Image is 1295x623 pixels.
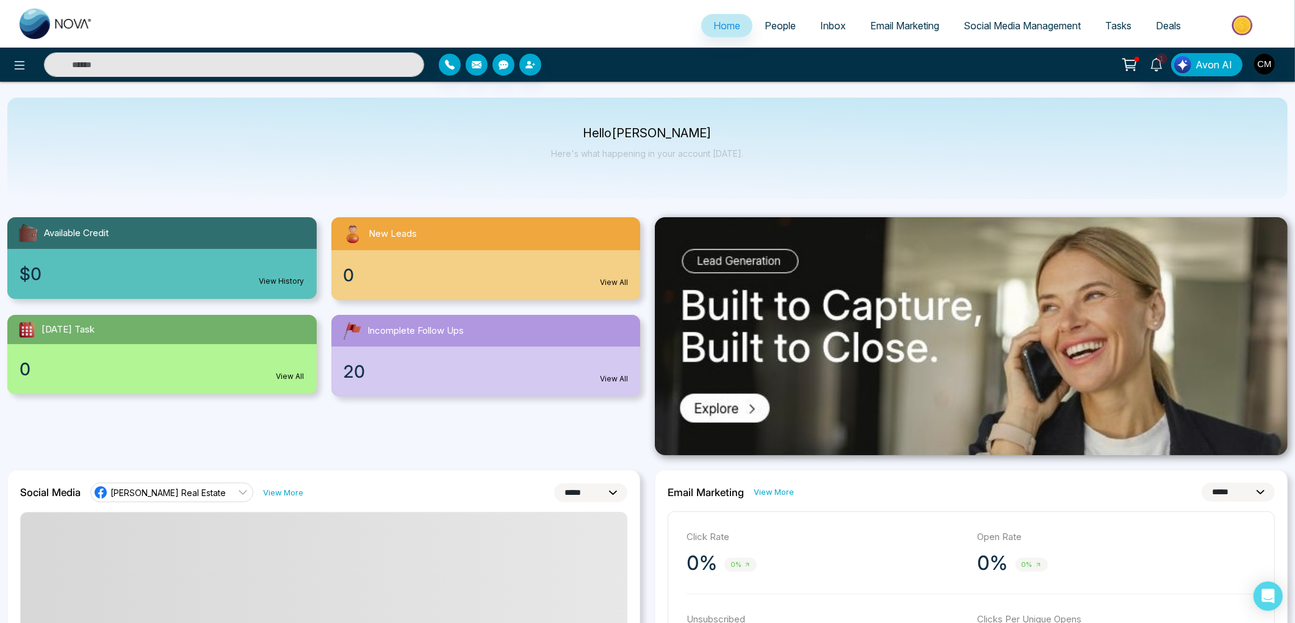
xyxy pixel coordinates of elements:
span: New Leads [369,227,417,241]
img: Market-place.gif [1199,12,1288,39]
img: User Avatar [1254,54,1275,74]
div: Open Intercom Messenger [1254,582,1283,611]
h2: Email Marketing [668,486,744,499]
p: 0% [687,551,717,575]
img: followUps.svg [341,320,363,342]
span: Email Marketing [870,20,939,32]
span: People [765,20,796,32]
a: View More [263,487,303,499]
a: Deals [1144,14,1193,37]
span: Home [713,20,740,32]
h2: Social Media [20,486,81,499]
span: [PERSON_NAME] Real Estate [110,487,226,499]
img: availableCredit.svg [17,222,39,244]
span: Avon AI [1196,57,1232,72]
a: Social Media Management [951,14,1093,37]
span: Available Credit [44,226,109,240]
a: Inbox [808,14,858,37]
span: 1 [1156,53,1167,64]
a: New Leads0View All [324,217,648,300]
a: People [752,14,808,37]
a: View History [259,276,305,287]
span: Tasks [1105,20,1131,32]
p: Click Rate [687,530,965,544]
a: Incomplete Follow Ups20View All [324,315,648,397]
span: 0 [20,356,31,382]
p: Open Rate [978,530,1257,544]
a: View More [754,486,794,498]
img: Nova CRM Logo [20,9,93,39]
span: $0 [20,261,41,287]
span: 20 [344,359,366,384]
img: newLeads.svg [341,222,364,245]
a: Home [701,14,752,37]
img: . [655,217,1288,455]
img: todayTask.svg [17,320,37,339]
span: Incomplete Follow Ups [368,324,464,338]
span: Deals [1156,20,1181,32]
span: 0% [724,558,757,572]
span: [DATE] Task [41,323,95,337]
span: 0 [344,262,355,288]
a: View All [600,373,628,384]
a: View All [600,277,628,288]
p: Here's what happening in your account [DATE]. [552,148,744,159]
span: Inbox [820,20,846,32]
p: 0% [978,551,1008,575]
a: 1 [1142,53,1171,74]
span: Social Media Management [964,20,1081,32]
button: Avon AI [1171,53,1243,76]
span: 0% [1015,558,1048,572]
p: Hello [PERSON_NAME] [552,128,744,139]
a: View All [276,371,305,382]
img: Lead Flow [1174,56,1191,73]
a: Tasks [1093,14,1144,37]
a: Email Marketing [858,14,951,37]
